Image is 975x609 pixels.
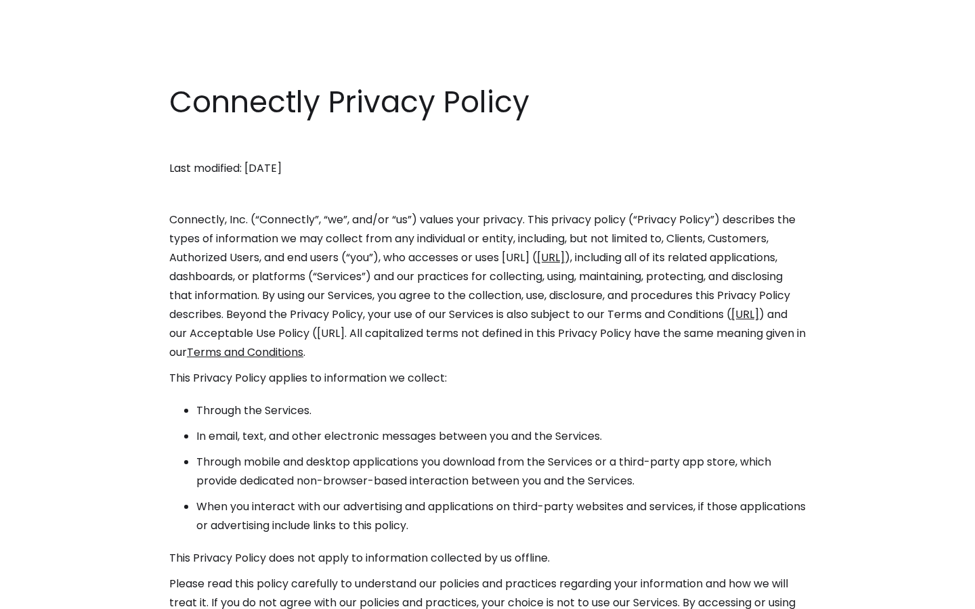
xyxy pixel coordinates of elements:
[196,453,806,491] li: Through mobile and desktop applications you download from the Services or a third-party app store...
[27,585,81,604] ul: Language list
[196,427,806,446] li: In email, text, and other electronic messages between you and the Services.
[169,133,806,152] p: ‍
[196,497,806,535] li: When you interact with our advertising and applications on third-party websites and services, if ...
[169,549,806,568] p: This Privacy Policy does not apply to information collected by us offline.
[731,307,759,322] a: [URL]
[169,81,806,123] h1: Connectly Privacy Policy
[169,185,806,204] p: ‍
[537,250,565,265] a: [URL]
[14,584,81,604] aside: Language selected: English
[169,369,806,388] p: This Privacy Policy applies to information we collect:
[169,210,806,362] p: Connectly, Inc. (“Connectly”, “we”, and/or “us”) values your privacy. This privacy policy (“Priva...
[169,159,806,178] p: Last modified: [DATE]
[187,344,303,360] a: Terms and Conditions
[196,401,806,420] li: Through the Services.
